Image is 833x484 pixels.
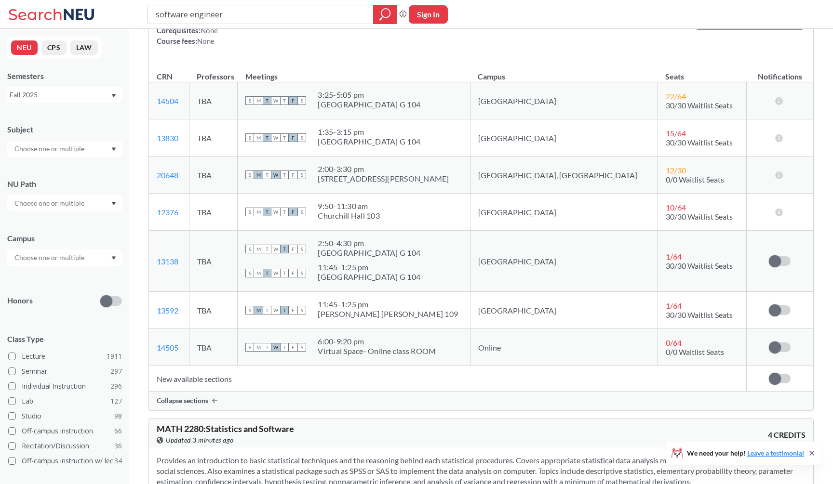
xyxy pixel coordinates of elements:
[111,147,116,151] svg: Dropdown arrow
[289,170,297,179] span: F
[7,179,122,189] div: NU Path
[297,208,306,216] span: S
[157,208,178,217] a: 12376
[245,269,254,277] span: S
[271,343,280,352] span: W
[470,231,658,292] td: [GEOGRAPHIC_DATA]
[7,71,122,81] div: Semesters
[8,440,122,452] label: Recitation/Discussion
[189,119,238,157] td: TBA
[280,343,289,352] span: T
[280,306,289,314] span: T
[747,449,804,457] a: Leave a testimonial
[245,208,254,216] span: S
[318,309,458,319] div: [PERSON_NAME] [PERSON_NAME] 109
[245,306,254,314] span: S
[271,96,280,105] span: W
[318,262,420,272] div: 11:45 - 1:25 pm
[271,133,280,142] span: W
[470,292,658,329] td: [GEOGRAPHIC_DATA]
[747,62,813,82] th: Notifications
[10,90,110,100] div: Fall 2025
[111,94,116,98] svg: Dropdown arrow
[7,249,122,266] div: Dropdown arrow
[41,40,67,55] button: CPS
[470,62,658,82] th: Campus
[10,197,91,209] input: Choose one or multiple
[666,203,686,212] span: 10 / 64
[7,295,33,306] p: Honors
[7,195,122,211] div: Dropdown arrow
[8,425,122,437] label: Off-campus instruction
[318,100,420,109] div: [GEOGRAPHIC_DATA] G 104
[318,137,420,146] div: [GEOGRAPHIC_DATA] G 104
[280,269,289,277] span: T
[318,337,436,346] div: 6:00 - 9:20 pm
[263,269,271,277] span: T
[155,6,366,23] input: Class, professor, course number, "phrase"
[318,346,436,356] div: Virtual Space- Online class ROOM
[254,170,263,179] span: M
[157,71,173,82] div: CRN
[157,343,178,352] a: 14505
[271,306,280,314] span: W
[768,430,806,440] span: 4 CREDITS
[189,194,238,231] td: TBA
[666,138,733,147] span: 30/30 Waitlist Seats
[271,245,280,253] span: W
[666,261,733,270] span: 30/30 Waitlist Seats
[280,245,289,253] span: T
[658,62,746,82] th: Seats
[189,231,238,292] td: TBA
[7,233,122,244] div: Campus
[297,306,306,314] span: S
[8,395,122,407] label: Lab
[157,306,178,315] a: 13592
[318,90,420,100] div: 3:25 - 5:05 pm
[254,306,263,314] span: M
[263,245,271,253] span: T
[197,37,215,45] span: None
[166,435,234,445] span: Updated 3 minutes ago
[245,133,254,142] span: S
[470,157,658,194] td: [GEOGRAPHIC_DATA], [GEOGRAPHIC_DATA]
[470,119,658,157] td: [GEOGRAPHIC_DATA]
[10,143,91,155] input: Choose one or multiple
[245,343,254,352] span: S
[7,141,122,157] div: Dropdown arrow
[379,8,391,21] svg: magnifying glass
[8,350,122,363] label: Lecture
[666,252,682,261] span: 1 / 64
[254,343,263,352] span: M
[280,96,289,105] span: T
[297,170,306,179] span: S
[687,450,804,457] span: We need your help!
[114,426,122,436] span: 66
[280,133,289,142] span: T
[666,166,686,175] span: 12 / 30
[189,292,238,329] td: TBA
[289,306,297,314] span: F
[107,351,122,362] span: 1911
[254,133,263,142] span: M
[149,366,747,392] td: New available sections
[297,269,306,277] span: S
[238,62,470,82] th: Meetings
[8,455,122,467] label: Off-campus instruction w/ lec
[7,124,122,135] div: Subject
[666,92,686,101] span: 22 / 64
[263,306,271,314] span: T
[318,201,380,211] div: 9:50 - 11:30 am
[11,40,38,55] button: NEU
[263,343,271,352] span: T
[318,164,449,174] div: 2:00 - 3:30 pm
[297,96,306,105] span: S
[114,411,122,421] span: 98
[318,300,458,309] div: 11:45 - 1:25 pm
[318,272,420,282] div: [GEOGRAPHIC_DATA] G 104
[318,238,420,248] div: 2:50 - 4:30 pm
[70,40,98,55] button: LAW
[271,208,280,216] span: W
[318,127,420,137] div: 1:35 - 3:15 pm
[189,157,238,194] td: TBA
